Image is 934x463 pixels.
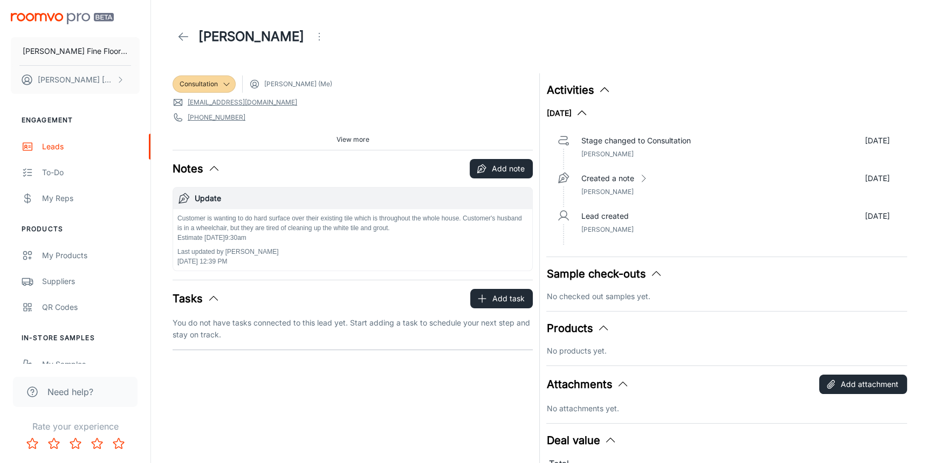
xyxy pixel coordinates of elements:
[336,135,369,144] span: View more
[11,66,140,94] button: [PERSON_NAME] [PERSON_NAME]
[180,79,218,89] span: Consultation
[42,301,140,313] div: QR Codes
[581,172,634,184] p: Created a note
[470,289,533,308] button: Add task
[177,247,528,257] p: Last updated by [PERSON_NAME]
[108,433,129,454] button: Rate 5 star
[42,275,140,287] div: Suppliers
[188,113,245,122] a: [PHONE_NUMBER]
[43,433,65,454] button: Rate 2 star
[188,98,297,107] a: [EMAIL_ADDRESS][DOMAIN_NAME]
[177,257,528,266] p: [DATE] 12:39 PM
[23,45,128,57] p: [PERSON_NAME] Fine Floors, Inc
[332,132,374,148] button: View more
[42,167,140,178] div: To-do
[546,376,629,392] button: Attachments
[581,188,633,196] span: [PERSON_NAME]
[546,320,610,336] button: Products
[173,291,220,307] button: Tasks
[198,27,304,46] h1: [PERSON_NAME]
[470,159,533,178] button: Add note
[11,13,114,24] img: Roomvo PRO Beta
[546,345,906,357] p: No products yet.
[581,210,628,222] p: Lead created
[173,75,236,93] div: Consultation
[47,385,93,398] span: Need help?
[581,225,633,233] span: [PERSON_NAME]
[42,358,140,370] div: My Samples
[42,192,140,204] div: My Reps
[308,26,330,47] button: Open menu
[22,433,43,454] button: Rate 1 star
[819,375,907,394] button: Add attachment
[11,37,140,65] button: [PERSON_NAME] Fine Floors, Inc
[865,172,890,184] p: [DATE]
[264,79,332,89] span: [PERSON_NAME] (Me)
[546,82,611,98] button: Activities
[42,250,140,261] div: My Products
[546,107,588,120] button: [DATE]
[42,141,140,153] div: Leads
[173,161,221,177] button: Notes
[581,150,633,158] span: [PERSON_NAME]
[546,291,906,302] p: No checked out samples yet.
[546,403,906,414] p: No attachments yet.
[546,432,617,448] button: Deal value
[546,266,663,282] button: Sample check-outs
[865,135,890,147] p: [DATE]
[177,213,528,243] p: Customer is wanting to do hard surface over their existing tile which is throughout the whole hou...
[86,433,108,454] button: Rate 4 star
[38,74,114,86] p: [PERSON_NAME] [PERSON_NAME]
[581,135,690,147] p: Stage changed to Consultation
[9,420,142,433] p: Rate your experience
[865,210,890,222] p: [DATE]
[173,188,532,271] button: UpdateCustomer is wanting to do hard surface over their existing tile which is throughout the who...
[173,317,533,341] p: You do not have tasks connected to this lead yet. Start adding a task to schedule your next step ...
[65,433,86,454] button: Rate 3 star
[195,192,528,204] h6: Update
